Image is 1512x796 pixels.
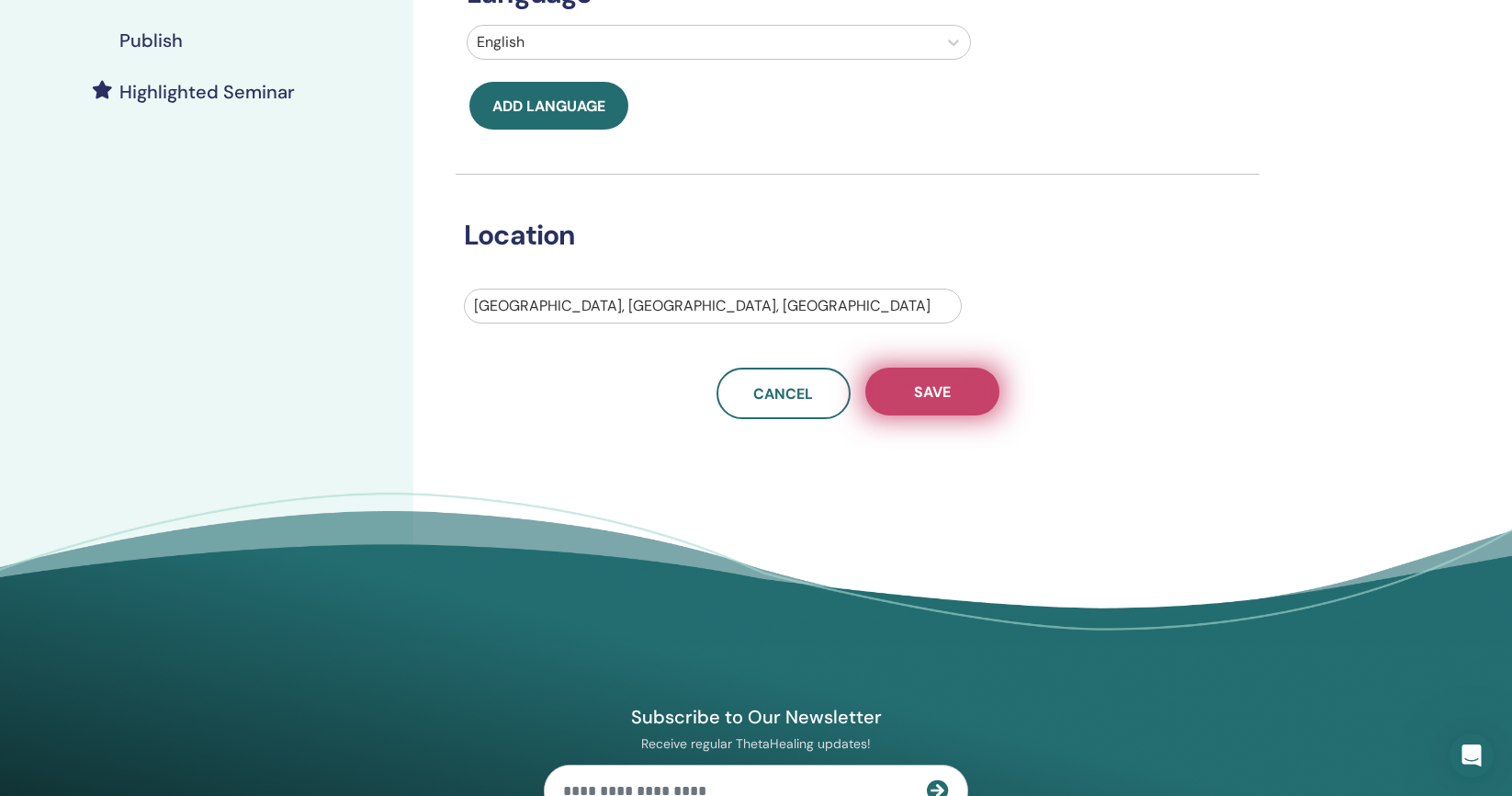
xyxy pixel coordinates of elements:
h4: Highlighted Seminar [119,81,295,103]
p: Receive regular ThetaHealing updates! [544,735,968,752]
button: Save [865,368,999,415]
span: Add language [492,97,605,116]
button: Add language [469,82,628,130]
a: Cancel [717,368,851,419]
iframe: Intercom live chat [1450,733,1494,778]
h3: Location [453,219,1235,252]
h4: Publish [119,29,183,51]
h4: Subscribe to Our Newsletter [544,705,968,729]
span: Save [914,382,951,402]
span: Cancel [753,384,813,404]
